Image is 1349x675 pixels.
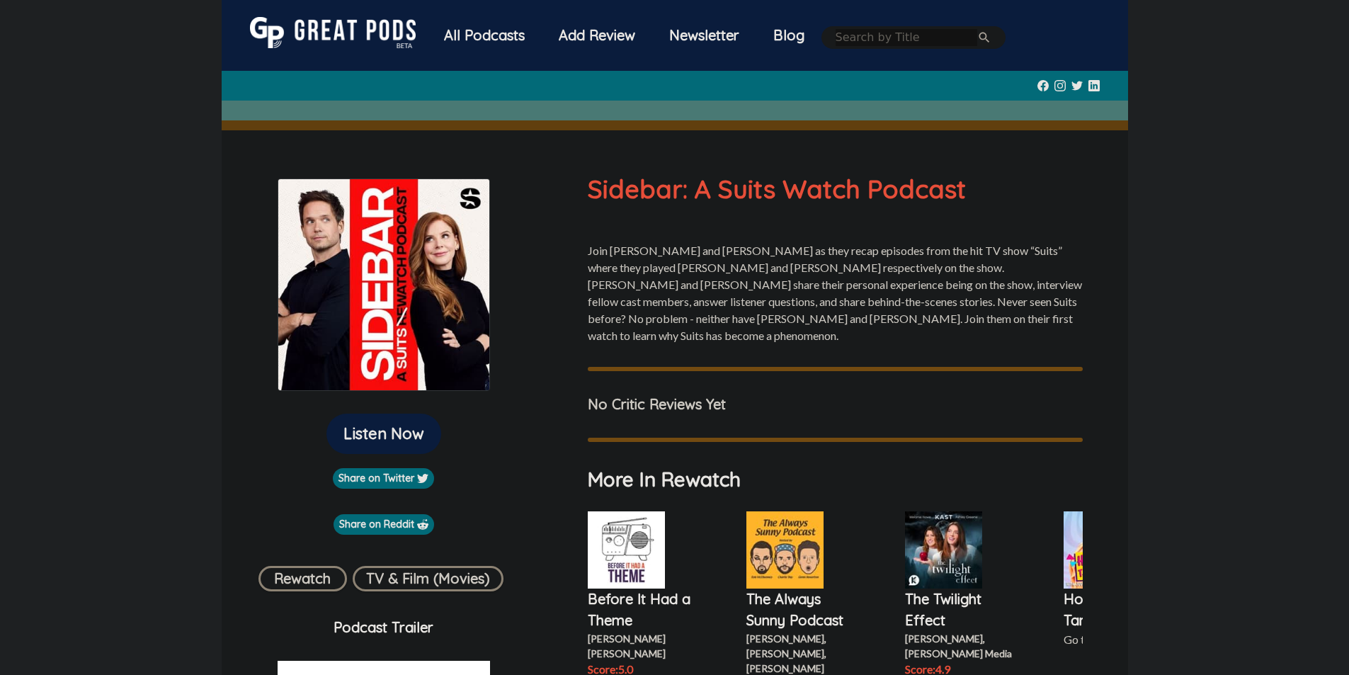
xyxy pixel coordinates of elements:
[905,589,1018,631] a: The Twilight Effect
[905,631,1018,661] p: [PERSON_NAME], [PERSON_NAME] Media
[1064,511,1141,589] img: How Rude, Tanneritos!
[746,589,860,631] a: The Always Sunny Podcast
[1064,589,1177,631] a: How Rude, Tanneritos!
[427,17,542,54] div: All Podcasts
[746,511,824,589] img: The Always Sunny Podcast
[258,560,347,591] a: Rewatch
[588,511,665,589] img: Before It Had a Theme
[333,468,434,489] a: Share on Twitter
[588,237,1083,344] p: Join [PERSON_NAME] and [PERSON_NAME] as they recap episodes from the hit TV show “Suits” where th...
[353,566,503,591] button: TV & Film (Movies)
[836,29,977,46] input: Search by Title
[233,617,535,638] p: Podcast Trailer
[258,566,347,591] button: Rewatch
[652,17,756,57] a: Newsletter
[353,560,503,591] a: TV & Film (Movies)
[250,17,416,48] img: GreatPods
[652,17,756,54] div: Newsletter
[588,631,701,661] p: [PERSON_NAME] [PERSON_NAME]
[756,17,821,54] a: Blog
[278,178,490,391] img: Sidebar: A Suits Watch Podcast
[427,17,542,57] a: All Podcasts
[588,394,726,415] h1: No Critic Reviews Yet
[326,414,441,454] button: Listen Now
[334,514,434,535] a: Share on Reddit
[542,17,652,54] a: Add Review
[588,170,1083,208] p: Sidebar: A Suits Watch Podcast
[588,465,1083,494] h1: More In Rewatch
[588,589,701,631] a: Before It Had a Theme
[1064,631,1177,648] p: Go to Podcast
[905,511,982,589] img: The Twilight Effect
